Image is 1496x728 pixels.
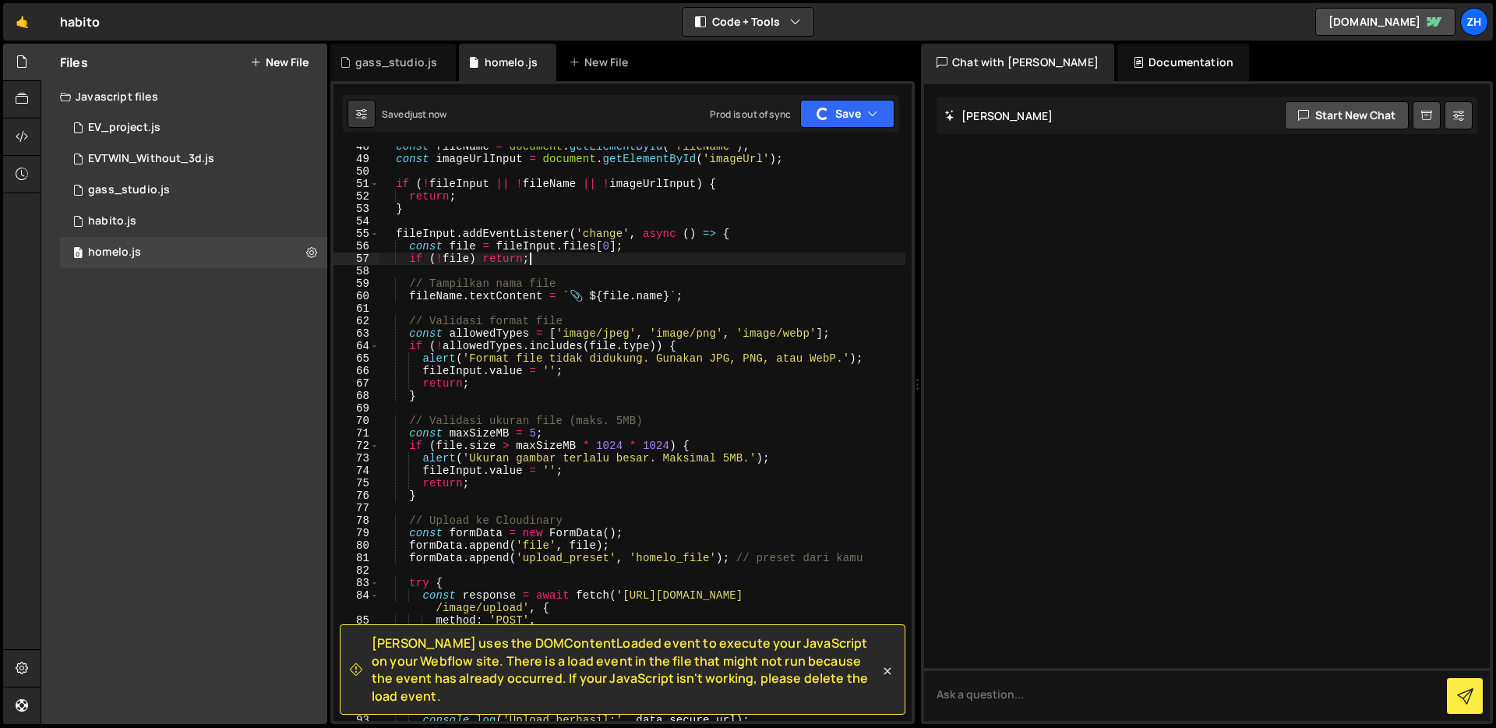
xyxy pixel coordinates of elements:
a: [DOMAIN_NAME] [1315,8,1455,36]
span: 0 [73,248,83,260]
div: 78 [333,514,379,527]
div: 77 [333,502,379,514]
div: Prod is out of sync [710,108,791,121]
div: 69 [333,402,379,415]
div: 55 [333,228,379,240]
div: homelo.js [485,55,538,70]
div: gass_studio.js [88,183,170,197]
div: 72 [333,440,379,452]
button: Start new chat [1285,101,1409,129]
div: 52 [333,190,379,203]
div: Javascript files [41,81,327,112]
div: 60 [333,290,379,302]
div: 66 [333,365,379,377]
div: 68 [333,390,379,402]
div: 53 [333,203,379,215]
div: 79 [333,527,379,539]
div: 63 [333,327,379,340]
div: homelo.js [88,246,141,260]
div: 13378/40224.js [60,112,327,143]
div: 50 [333,165,379,178]
div: 57 [333,253,379,265]
div: 90 [333,677,379,689]
div: New File [569,55,634,70]
div: 54 [333,215,379,228]
div: 85 [333,614,379,627]
div: 91 [333,689,379,701]
div: 71 [333,427,379,440]
div: EV_project.js [88,121,161,135]
div: 70 [333,415,379,427]
div: 61 [333,302,379,315]
button: New File [250,56,309,69]
div: 58 [333,265,379,277]
div: 74 [333,465,379,477]
div: Saved [382,108,446,121]
div: 73 [333,452,379,465]
div: EVTWIN_Without_3d.js [88,152,214,166]
div: 65 [333,352,379,365]
div: 88 [333,652,379,664]
div: habito [60,12,100,31]
div: 92 [333,701,379,714]
div: 75 [333,477,379,489]
div: 62 [333,315,379,327]
div: 93 [333,714,379,726]
div: 59 [333,277,379,290]
div: just now [410,108,446,121]
div: 13378/41195.js [60,143,327,175]
div: 89 [333,664,379,677]
button: Save [800,100,894,128]
div: Chat with [PERSON_NAME] [921,44,1114,81]
div: habito.js [88,214,136,228]
div: 51 [333,178,379,190]
a: zh [1460,8,1488,36]
a: 🤙 [3,3,41,41]
div: 76 [333,489,379,502]
h2: Files [60,54,88,71]
div: 84 [333,589,379,614]
div: 82 [333,564,379,577]
div: 83 [333,577,379,589]
div: 13378/43790.js [60,175,327,206]
div: 67 [333,377,379,390]
h2: [PERSON_NAME] [944,108,1053,123]
button: Code + Tools [683,8,813,36]
div: 13378/33578.js [60,206,327,237]
div: 56 [333,240,379,253]
div: 81 [333,552,379,564]
div: 80 [333,539,379,552]
div: gass_studio.js [355,55,437,70]
div: 13378/44011.js [60,237,327,268]
div: 64 [333,340,379,352]
span: [PERSON_NAME] uses the DOMContentLoaded event to execute your JavaScript on your Webflow site. Th... [372,634,880,705]
div: 49 [333,153,379,165]
div: 48 [333,140,379,153]
div: 87 [333,639,379,652]
div: 86 [333,627,379,639]
div: Documentation [1117,44,1249,81]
